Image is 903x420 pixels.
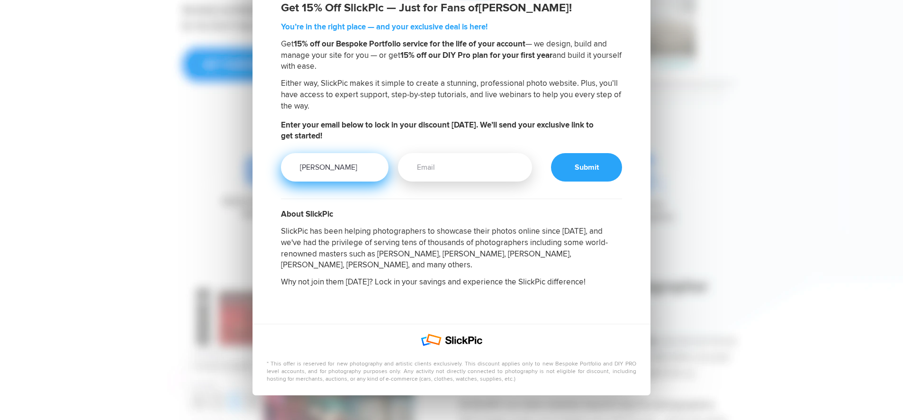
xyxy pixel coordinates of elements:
[281,209,622,288] h2: SlickPic has been helping photographers to showcase their photos online since [DATE], and we've h...
[281,21,622,112] h2: Get — we design, build and manage your site for you — or get and build it yourself with ease. Eit...
[294,39,525,49] b: 15% off our Bespoke Portfolio service for the life of your account
[400,50,552,60] b: 15% off our DIY Pro plan for your first year
[479,1,569,15] span: [PERSON_NAME]
[281,22,488,32] b: You’re in the right place — and your exclusive deal is here!
[398,153,532,182] input: Email
[281,209,333,219] b: About SlickPic
[281,153,388,182] input: Your name
[421,334,482,346] img: SlickPic
[253,360,650,391] p: * This offer is reserved for new photography and artistic clients exclusively. This discount appl...
[281,120,594,141] b: Enter your email below to lock in your discount [DATE]. We’ll send your exclusive link to get sta...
